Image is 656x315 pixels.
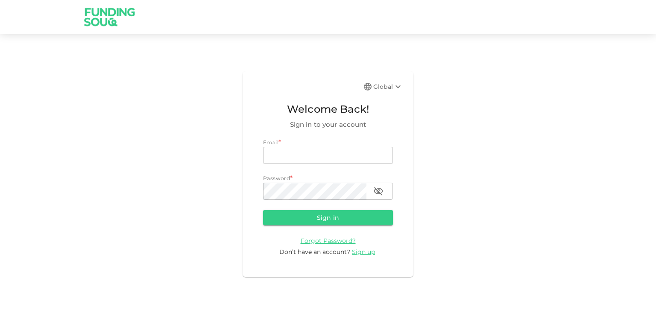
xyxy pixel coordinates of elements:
[373,82,403,92] div: Global
[263,147,393,164] input: email
[263,175,290,181] span: Password
[263,101,393,117] span: Welcome Back!
[263,210,393,225] button: Sign in
[263,139,278,146] span: Email
[263,120,393,130] span: Sign in to your account
[279,248,350,256] span: Don’t have an account?
[301,236,356,245] a: Forgot Password?
[263,183,366,200] input: password
[352,248,375,256] span: Sign up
